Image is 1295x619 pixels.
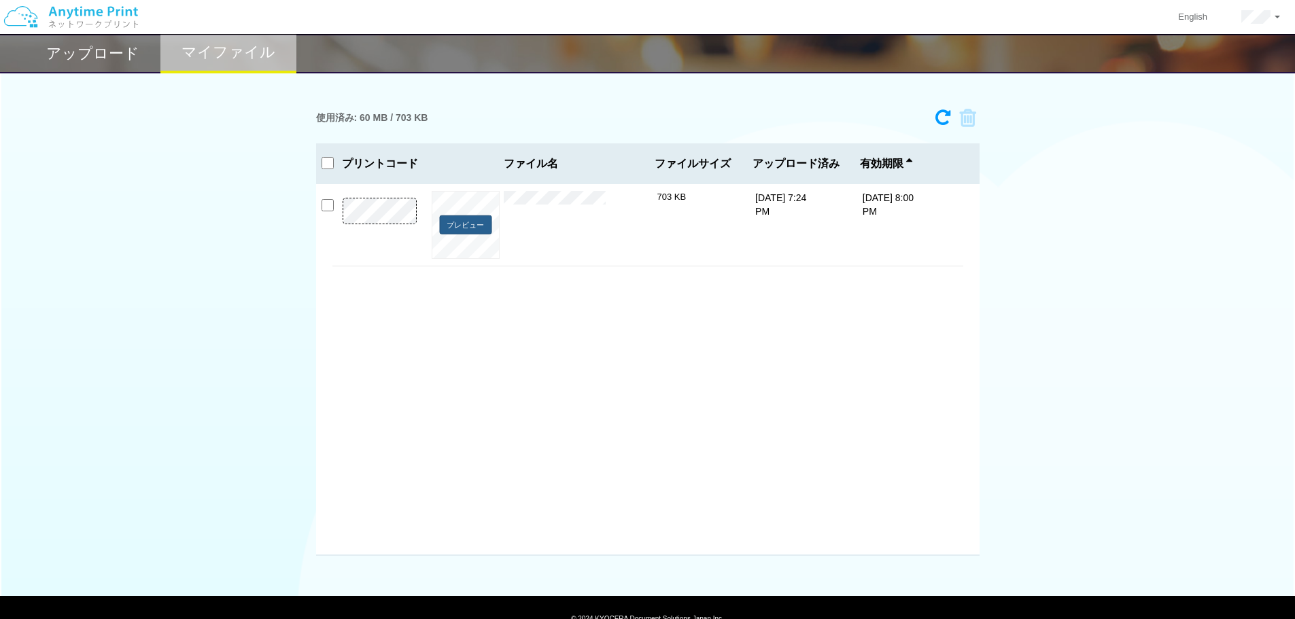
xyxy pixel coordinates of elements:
[655,158,732,170] span: ファイルサイズ
[755,191,807,218] p: [DATE] 7:24 PM
[46,46,139,62] h2: アップロード
[753,158,840,170] span: アップロード済み
[182,44,275,60] h2: マイファイル
[860,158,912,170] span: 有効期限
[657,192,687,202] span: 703 KB
[504,158,649,170] span: ファイル名
[863,191,914,218] p: [DATE] 8:00 PM
[316,113,428,123] h3: 使用済み: 60 MB / 703 KB
[439,215,491,235] button: プレビュー
[332,158,428,170] h3: プリントコード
